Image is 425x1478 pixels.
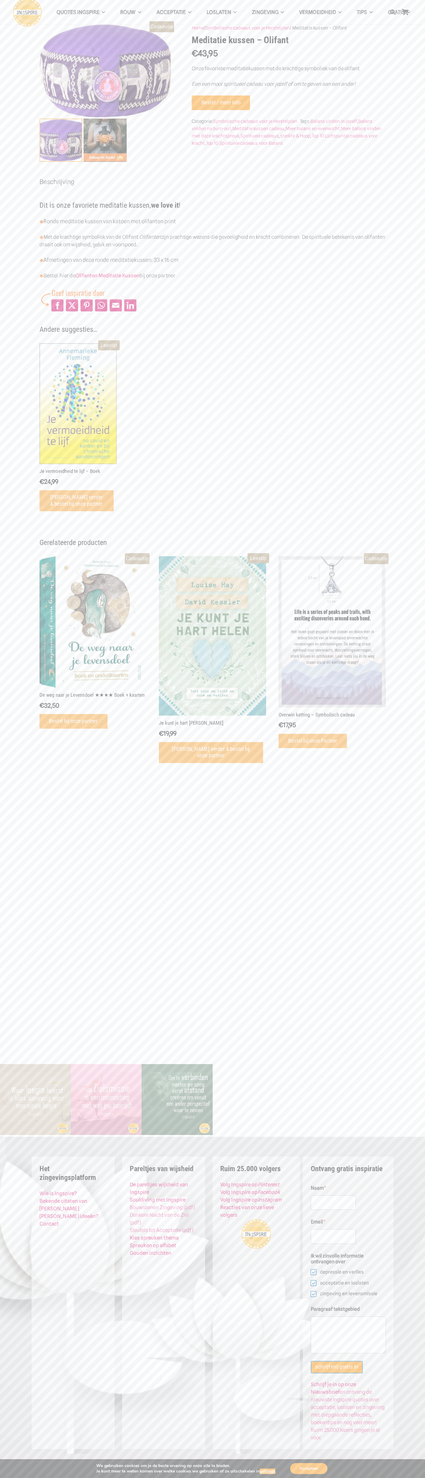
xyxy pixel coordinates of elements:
[213,118,297,124] a: Symbolische cadeaus voor je Herstelplan
[311,1164,382,1173] strong: Ontvang gratis inspiratie
[39,193,386,210] h2: Dit is onze favoriete meditatie kussen, !
[192,24,386,32] nav: Breadcrumb
[280,133,310,139] a: sterkte & Hoop
[220,1181,279,1188] strong: Volg Ingspire op
[292,5,349,20] a: VERMOEIDHEIDVERMOEIDHEID Menu
[159,730,163,737] span: €
[130,1242,176,1248] a: Spreuken op alfabet
[159,720,266,726] h2: Je kunt je hart [PERSON_NAME]
[66,299,78,311] a: Post to X (Twitter)
[207,9,231,15] span: Loslaten
[130,1197,186,1203] a: Souldiving met Ingspire
[387,5,399,20] a: Zoeken
[367,5,372,20] span: TIPS Menu
[39,1198,87,1212] a: Bekende citaten van [PERSON_NAME]
[57,9,100,15] span: QUOTES INGSPIRE
[258,1197,282,1203] em: Instagram
[130,1227,193,1233] a: Sleutels tot Acceptatie (pdf)
[95,299,107,311] a: Share to WhatsApp
[192,118,381,146] span: Tags: , , , , , , , ,
[192,65,386,72] p: Onze favoriete meditatiekussen met de krachtige symboliek van de olifant.
[336,5,341,20] span: VERMOEIDHEID Menu
[405,5,410,20] span: GRATIS Menu
[283,1064,354,1135] img: Zingeving is ceatiekracht van je persoonlijke levensvisie in je dagelijks leven - citaat van Inge...
[135,5,141,20] span: ROUW Menu
[354,1065,425,1071] a: Wat je bij Terugval niet mag vergeten
[156,9,186,15] span: Acceptatie
[110,299,122,311] a: Mail to Email This
[192,126,381,139] a: Meer balans vinden met deze krachtspreuk
[231,5,237,20] span: Loslaten Menu
[100,5,105,20] span: QUOTES INGSPIRE Menu
[241,1219,271,1249] img: Ingspire.nl - het zingevingsplatform!
[52,287,138,298] div: Geef inspiratie door
[316,1269,364,1275] label: depressie en verlies
[311,1219,386,1225] label: Email
[51,299,63,311] a: Share to Facebook
[279,556,386,707] img: Symbolische kracht ketting met een boodschap voor kracht, sterkte, geluk en vriendschap
[130,1250,171,1256] a: Gouden inzichten
[311,1306,386,1312] label: Paragraaf tekstgebied
[240,133,279,139] a: Spirituele cadeaus
[39,343,117,464] img: Beste boek bij Vermoeidheid: Je vermoeidheid te lijf na covid en kanker en bij chronische aandoen...
[130,1181,188,1195] a: De pareltjes wijsheid van Ingspire
[159,556,266,716] img: https://partner.bol.com/click/click?p=2&t=url&s=32326&f=TXL&url=https%3A%2F%2Fwww.bol.com%2Fnl%2F...
[39,1190,77,1196] a: Wie is Ingspire?
[311,1253,386,1265] legend: Ik wil zinvolle informatie ontvangen over
[244,5,292,20] a: ZingevingZingeving Menu
[213,1065,283,1071] a: In het loslaten van de controle kunnen we zien wat in overgave is – citaat van Ingspire
[39,218,43,224] span: ◆
[84,119,127,162] img: Symbolische Cadeaus als steuntje in de rug bij herstel voor kracht, inspiratie, sterkte en hoop
[39,702,59,709] bdi: 32,50
[142,1065,212,1071] a: Om te verbinden moeten we soms eerst afstand creëren – Citaat van Ingspire
[96,1463,276,1469] p: We gebruiken cookies om je de beste ervaring op onze site te bieden.
[354,1064,425,1135] img: Zinvolle Ingspire Quote over terugval met levenswijsheid voor meer vertrouwen en moed die helpt b...
[299,9,336,15] span: VERMOEIDHEID
[380,5,418,20] a: GRATISGRATIS Menu
[199,5,244,20] a: LoslatenLoslaten Menu
[71,1065,142,1071] a: Je zielsmissie is een ontmoeting met wat jou bevrijdt ©
[159,742,263,763] a: Lees verder & bestel bij onze partner
[65,298,79,313] li: X (Twitter)
[75,272,139,279] a: Olifanten Meditatie Kussen
[39,1164,96,1182] strong: Het zingevingsplatform
[39,556,147,710] a: CadeautipDe weg naar je Levensdoel ★★★★ Boek + kaarten €32,50
[279,556,386,730] a: CadeautipOverwin ketting – Symbolisch cadeau €17,95
[220,1189,280,1195] a: Volg Ingspire opFacebook
[279,712,386,718] h2: Overwin ketting – Symbolisch cadeau
[39,556,147,688] img: Wat is mijn doel in het leven? Hoe kom je erachter wat je levensdoel is?
[316,1291,377,1297] label: zingeving en levensmissie
[279,721,296,729] bdi: 17,95
[192,133,377,146] a: Top 10 Lichtpuntje cadeaus voor kracht
[192,118,299,124] span: Categorie:
[186,5,191,20] span: Acceptatie Menu
[96,1469,276,1474] p: Je kunt meer te weten komen over welke cookies we gebruiken of ze uitschakelen in .
[130,1212,189,1226] a: Donkere Nacht van de Ziel (pdf)
[39,714,108,729] a: Bestel bij onze partner
[81,299,93,311] a: Pin to Pinterest
[159,730,177,737] bdi: 19,99
[192,48,198,58] span: €
[151,201,179,210] strong: we love it
[279,721,283,729] span: €
[192,95,250,110] button: Bestel / meer info
[252,9,279,15] span: Zingeving
[220,1204,274,1218] a: Reacties van onze lieve volgers
[43,218,176,224] span: Ronde meditatie kussen van katoen met olifanten print
[290,1463,327,1474] button: Accepteer
[159,556,266,738] a: LeestipJe kunt je hart [PERSON_NAME] €19,99
[39,343,117,486] a: LeestipJe vermoeidheid te lijf – Boek €24,99
[220,1197,282,1203] strong: Volg Ingspire op
[192,81,356,87] em: Een een mooi spiritueel cadeau voor jezelf of om te geven aan een ander!
[311,1381,356,1395] strong: Schrijf je in op onze Nieuwsbrief
[94,298,108,313] li: WhatsApp
[349,5,380,20] a: TIPSTIPS Menu
[149,5,199,20] a: AcceptatieAcceptatie Menu
[39,692,147,698] h2: De weg naar je Levensdoel ★★★★ Boek + kaarten
[39,468,117,474] h2: Je vermoeidheid te lijf – Boek
[258,1189,280,1195] em: Facebook
[279,5,284,20] span: Zingeving Menu
[39,325,386,334] h2: Andere suggesties…
[220,1181,279,1188] a: Volg Ingspire opPinterest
